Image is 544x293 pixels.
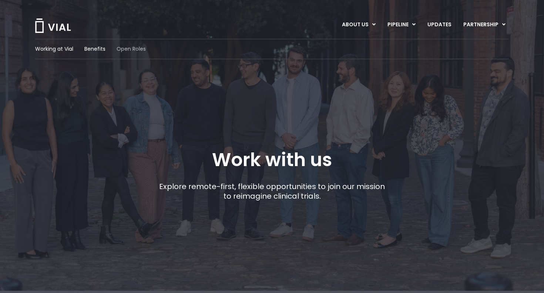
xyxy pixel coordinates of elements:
[457,18,511,31] a: PARTNERSHIPMenu Toggle
[157,182,388,201] p: Explore remote-first, flexible opportunities to join our mission to reimagine clinical trials.
[382,18,421,31] a: PIPELINEMenu Toggle
[84,45,105,53] a: Benefits
[34,18,71,33] img: Vial Logo
[336,18,381,31] a: ABOUT USMenu Toggle
[212,149,332,171] h1: Work with us
[422,18,457,31] a: UPDATES
[35,45,73,53] a: Working at Vial
[117,45,146,53] a: Open Roles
